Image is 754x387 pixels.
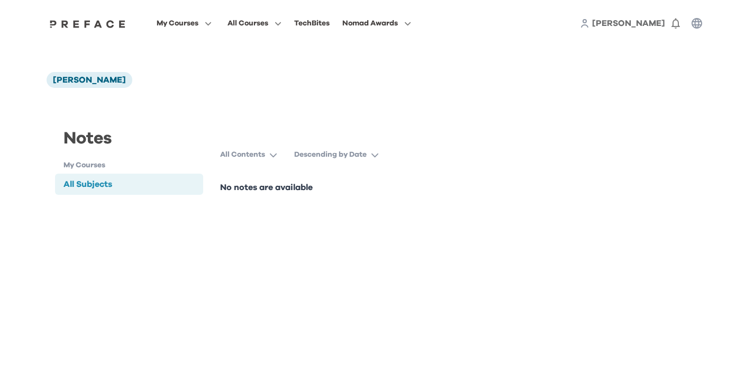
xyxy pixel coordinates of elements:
div: TechBites [294,17,330,30]
button: All Courses [224,16,285,30]
img: Preface Logo [47,20,129,28]
a: [PERSON_NAME] [592,17,665,30]
div: Notes [55,126,204,160]
span: All Courses [228,17,268,30]
p: All Contents [220,149,265,160]
span: [PERSON_NAME] [53,76,126,84]
button: My Courses [153,16,215,30]
p: No notes are available [220,181,534,194]
a: Preface Logo [47,19,129,28]
h1: My Courses [63,160,204,171]
p: Descending by Date [294,149,367,160]
span: Nomad Awards [342,17,398,30]
button: All Contents [220,145,286,164]
button: Nomad Awards [339,16,414,30]
div: All Subjects [63,178,112,191]
span: [PERSON_NAME] [592,19,665,28]
button: Descending by Date [294,145,387,164]
span: My Courses [157,17,198,30]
